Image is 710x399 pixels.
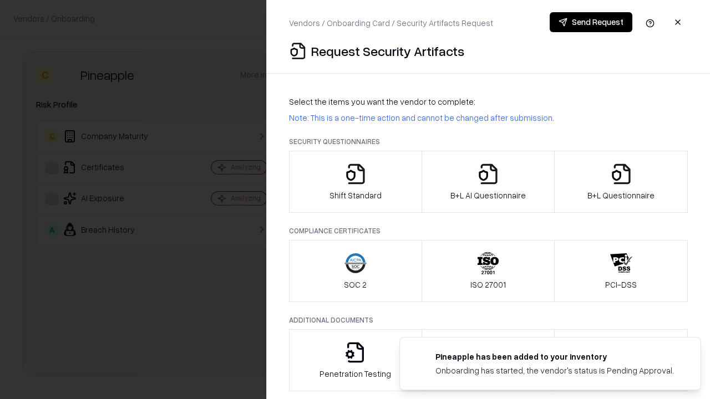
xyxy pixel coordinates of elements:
button: ISO 27001 [422,240,555,302]
button: Penetration Testing [289,329,422,391]
p: Compliance Certificates [289,226,688,236]
p: SOC 2 [344,279,367,290]
p: B+L AI Questionnaire [450,190,526,201]
img: pineappleenergy.com [413,351,427,364]
p: Select the items you want the vendor to complete: [289,96,688,108]
p: ISO 27001 [470,279,506,290]
p: Vendors / Onboarding Card / Security Artifacts Request [289,17,493,29]
p: B+L Questionnaire [587,190,655,201]
button: Shift Standard [289,151,422,213]
p: PCI-DSS [605,279,637,290]
button: Privacy Policy [422,329,555,391]
div: Onboarding has started, the vendor's status is Pending Approval. [435,365,674,376]
button: PCI-DSS [554,240,688,302]
p: Request Security Artifacts [311,42,464,60]
button: B+L Questionnaire [554,151,688,213]
button: SOC 2 [289,240,422,302]
p: Penetration Testing [319,368,391,380]
p: Shift Standard [329,190,382,201]
p: Note: This is a one-time action and cannot be changed after submission. [289,112,688,124]
button: Send Request [550,12,632,32]
div: Pineapple has been added to your inventory [435,351,674,362]
p: Security Questionnaires [289,137,688,146]
p: Additional Documents [289,315,688,325]
button: Data Processing Agreement [554,329,688,391]
button: B+L AI Questionnaire [422,151,555,213]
